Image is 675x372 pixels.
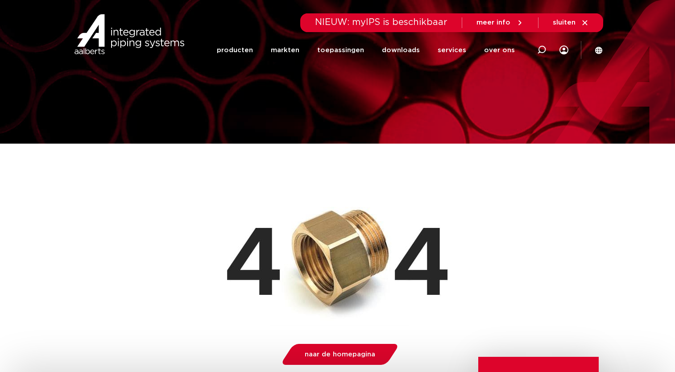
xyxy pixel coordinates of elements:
[315,18,447,27] span: NIEUW: myIPS is beschikbaar
[476,19,524,27] a: meer info
[217,33,253,67] a: producten
[484,33,515,67] a: over ons
[271,33,299,67] a: markten
[77,148,599,177] h1: Pagina niet gevonden
[382,33,420,67] a: downloads
[553,19,576,26] span: sluiten
[317,33,364,67] a: toepassingen
[438,33,466,67] a: services
[476,19,510,26] span: meer info
[280,344,400,365] a: naar de homepagina
[553,19,589,27] a: sluiten
[305,351,375,358] span: naar de homepagina
[559,40,568,60] div: my IPS
[217,33,515,67] nav: Menu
